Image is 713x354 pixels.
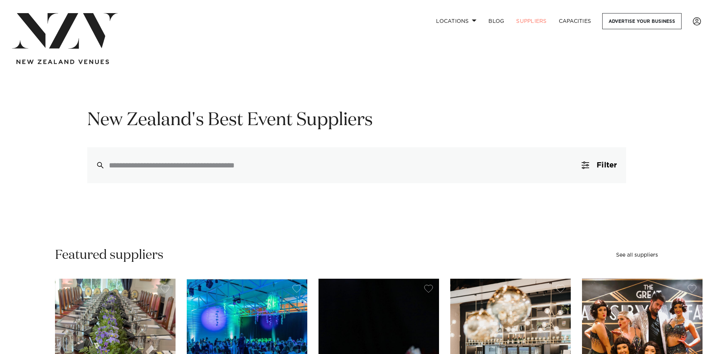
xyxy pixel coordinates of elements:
img: nzv-logo.png [12,13,118,49]
a: Capacities [553,13,597,29]
h2: Featured suppliers [55,247,164,264]
a: Advertise your business [602,13,682,29]
img: new-zealand-venues-text.png [16,60,109,64]
button: Filter [573,147,626,183]
a: BLOG [482,13,510,29]
a: See all suppliers [616,252,658,258]
a: Locations [430,13,482,29]
h1: New Zealand's Best Event Suppliers [87,109,626,132]
span: Filter [597,161,617,169]
a: SUPPLIERS [510,13,552,29]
